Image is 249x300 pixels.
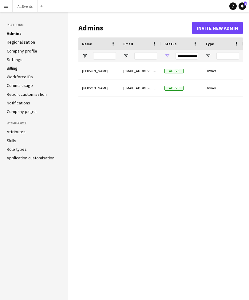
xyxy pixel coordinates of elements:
div: [EMAIL_ADDRESS][DOMAIN_NAME] [120,80,161,96]
span: Email [123,41,133,46]
h3: Platform [7,22,61,28]
a: Report customisation [7,92,47,97]
a: Skills [7,138,16,143]
div: [EMAIL_ADDRESS][DOMAIN_NAME] [120,62,161,79]
div: [PERSON_NAME] [78,80,120,96]
button: Open Filter Menu [205,53,211,59]
span: Status [164,41,176,46]
a: Company profile [7,48,37,54]
a: Attributes [7,129,26,134]
button: Open Filter Menu [82,53,88,59]
div: Owner [202,62,243,79]
span: Name [82,41,92,46]
a: Company pages [7,109,37,114]
h3: Workforce [7,120,61,126]
a: Workforce IDs [7,74,33,80]
div: [PERSON_NAME] [78,62,120,79]
a: Settings [7,57,22,62]
a: Application customisation [7,155,54,161]
span: Type [205,41,214,46]
a: Comms usage [7,83,33,88]
span: 2 [244,2,247,6]
input: Name Filter Input [93,52,116,60]
a: Notifications [7,100,30,106]
button: Invite new admin [192,22,243,34]
a: Billing [7,65,18,71]
span: Active [164,69,184,73]
a: Regionalisation [7,39,35,45]
input: Type Filter Input [216,52,239,60]
a: Role types [7,146,27,152]
button: Open Filter Menu [164,53,170,59]
h1: Admins [78,23,192,33]
a: Admins [7,31,22,36]
button: Open Filter Menu [123,53,129,59]
button: All Events [13,0,38,12]
a: 2 [239,2,246,10]
div: Owner [202,80,243,96]
input: Email Filter Input [134,52,157,60]
span: Active [164,86,184,91]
